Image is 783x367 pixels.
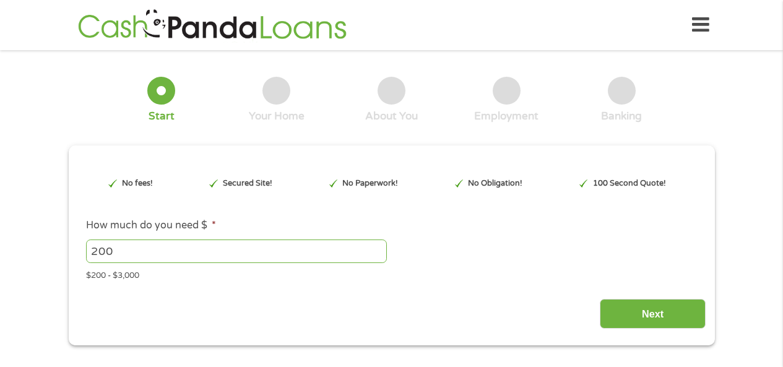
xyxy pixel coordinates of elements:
[86,266,696,282] div: $200 - $3,000
[474,110,539,123] div: Employment
[249,110,305,123] div: Your Home
[600,299,706,329] input: Next
[122,178,153,189] p: No fees!
[149,110,175,123] div: Start
[468,178,522,189] p: No Obligation!
[593,178,666,189] p: 100 Second Quote!
[74,7,350,43] img: GetLoanNow Logo
[342,178,398,189] p: No Paperwork!
[223,178,272,189] p: Secured Site!
[601,110,642,123] div: Banking
[365,110,418,123] div: About You
[86,219,216,232] label: How much do you need $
